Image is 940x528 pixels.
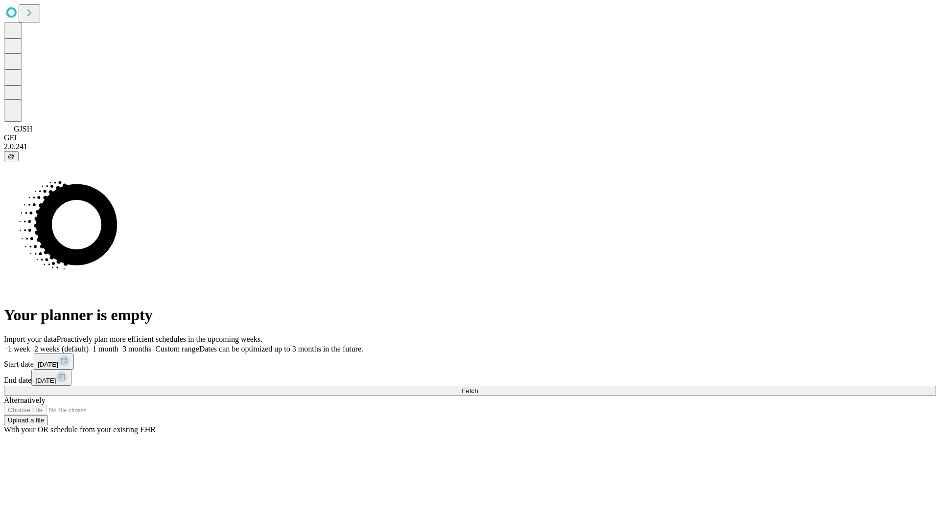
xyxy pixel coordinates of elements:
span: GJSH [14,125,32,133]
button: Fetch [4,386,936,396]
span: Custom range [155,345,199,353]
span: 1 month [93,345,118,353]
span: 2 weeks (default) [34,345,89,353]
span: 1 week [8,345,30,353]
span: Alternatively [4,396,45,404]
div: Start date [4,353,936,370]
button: [DATE] [34,353,74,370]
div: End date [4,370,936,386]
span: Proactively plan more efficient schedules in the upcoming weeks. [57,335,262,343]
span: @ [8,153,15,160]
span: Import your data [4,335,57,343]
span: 3 months [122,345,151,353]
h1: Your planner is empty [4,306,936,324]
span: [DATE] [38,361,58,368]
div: 2.0.241 [4,142,936,151]
div: GEI [4,133,936,142]
span: [DATE] [35,377,56,384]
button: @ [4,151,19,161]
button: Upload a file [4,415,48,425]
span: Fetch [462,387,478,395]
span: With your OR schedule from your existing EHR [4,425,156,434]
span: Dates can be optimized up to 3 months in the future. [199,345,363,353]
button: [DATE] [31,370,71,386]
